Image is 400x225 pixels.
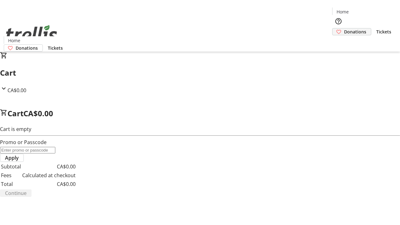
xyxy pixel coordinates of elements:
span: Home [8,37,20,44]
span: Home [337,8,349,15]
a: Tickets [371,28,396,35]
span: Donations [16,45,38,51]
td: Subtotal [1,162,21,171]
a: Donations [332,28,371,35]
a: Home [332,8,352,15]
td: Fees [1,171,21,179]
a: Tickets [43,45,68,51]
img: Orient E2E Organization ogg90yEZhJ's Logo [4,18,59,49]
span: CA$0.00 [7,87,26,94]
span: Tickets [376,28,391,35]
td: CA$0.00 [22,180,76,188]
td: CA$0.00 [22,162,76,171]
a: Donations [4,44,43,52]
span: Tickets [48,45,63,51]
button: Help [332,15,345,27]
td: Total [1,180,21,188]
button: Cart [332,35,345,48]
td: Calculated at checkout [22,171,76,179]
a: Home [4,37,24,44]
span: Apply [5,154,19,162]
span: CA$0.00 [23,108,53,118]
span: Donations [344,28,366,35]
